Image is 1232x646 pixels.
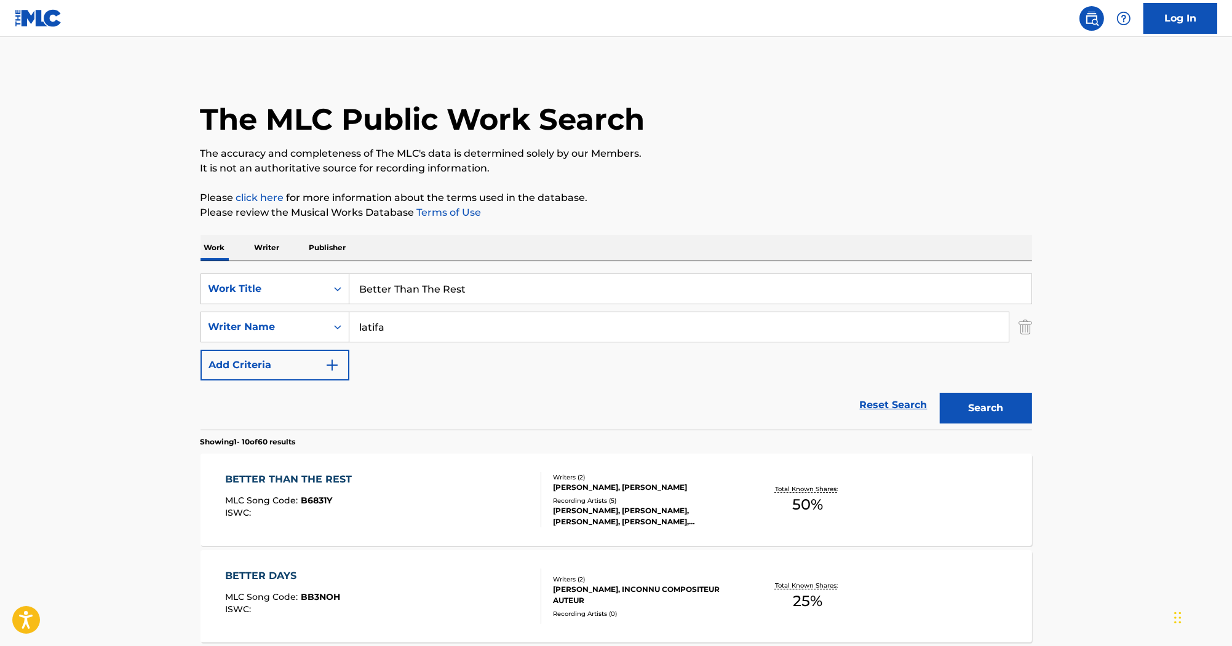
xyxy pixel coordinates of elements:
[306,235,350,261] p: Publisher
[201,350,349,380] button: Add Criteria
[225,569,340,583] div: BETTER DAYS
[1084,11,1099,26] img: search
[201,454,1032,546] a: BETTER THAN THE RESTMLC Song Code:B6831YISWC:Writers (2)[PERSON_NAME], [PERSON_NAME]Recording Art...
[1116,11,1131,26] img: help
[553,482,739,493] div: [PERSON_NAME], [PERSON_NAME]
[209,282,319,296] div: Work Title
[201,146,1032,161] p: The accuracy and completeness of The MLC's data is determined solely by our Members.
[415,207,482,218] a: Terms of Use
[553,505,739,527] div: [PERSON_NAME], [PERSON_NAME], [PERSON_NAME], [PERSON_NAME], [PERSON_NAME]
[792,494,823,516] span: 50 %
[209,320,319,334] div: Writer Name
[201,191,1032,205] p: Please for more information about the terms used in the database.
[940,393,1032,423] button: Search
[1019,312,1032,342] img: Delete Criterion
[201,101,645,138] h1: The MLC Public Work Search
[201,550,1032,642] a: BETTER DAYSMLC Song Code:BB3NOHISWC:Writers (2)[PERSON_NAME], INCONNU COMPOSITEUR AUTEURRecording...
[201,235,229,261] p: Work
[225,604,254,615] span: ISWC :
[553,584,739,606] div: [PERSON_NAME], INCONNU COMPOSITEUR AUTEUR
[236,192,284,203] a: click here
[854,392,934,419] a: Reset Search
[553,473,739,482] div: Writers ( 2 )
[201,274,1032,430] form: Search Form
[201,205,1032,220] p: Please review the Musical Works Database
[201,161,1032,176] p: It is not an authoritative source for recording information.
[225,472,358,487] div: BETTER THAN THE REST
[225,591,301,602] span: MLC Song Code :
[201,436,296,447] p: Showing 1 - 10 of 60 results
[301,495,332,506] span: B6831Y
[225,507,254,518] span: ISWC :
[1170,587,1232,646] iframe: Chat Widget
[553,575,739,584] div: Writers ( 2 )
[775,484,841,494] p: Total Known Shares:
[1111,6,1136,31] div: Help
[1143,3,1217,34] a: Log In
[775,581,841,590] p: Total Known Shares:
[301,591,340,602] span: BB3NOH
[15,9,62,27] img: MLC Logo
[1079,6,1104,31] a: Public Search
[251,235,284,261] p: Writer
[553,609,739,618] div: Recording Artists ( 0 )
[1174,599,1182,636] div: Drag
[225,495,301,506] span: MLC Song Code :
[793,590,822,612] span: 25 %
[553,496,739,505] div: Recording Artists ( 5 )
[325,358,340,372] img: 9d2ae6d4665cec9f34b9.svg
